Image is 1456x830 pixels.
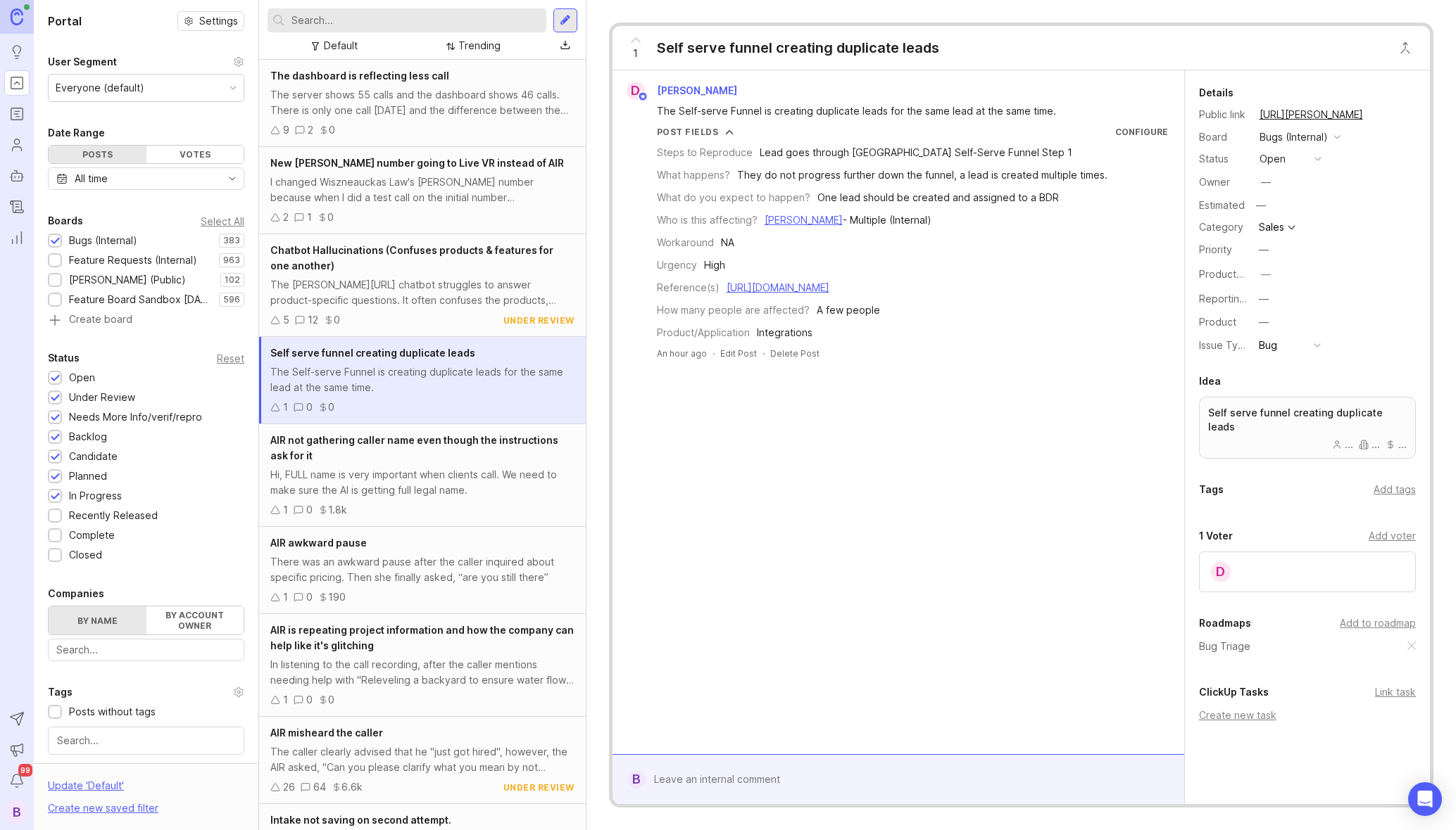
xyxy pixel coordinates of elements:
[1261,174,1271,190] div: —
[69,468,107,484] div: Planned
[221,173,244,184] svg: toggle icon
[48,314,244,327] a: Create board
[1408,782,1442,816] div: Open Intercom Messenger
[1199,129,1248,145] div: Board
[657,38,939,58] div: Self serve funnel creating duplicate leads
[69,449,118,464] div: Candidate
[306,589,313,605] div: 0
[765,212,931,228] div: - Multiple (Internal)
[49,146,146,163] div: Posts
[291,13,541,28] input: Search...
[270,624,574,651] span: AIR is repeating project information and how the company can help like it's glitching
[48,684,73,701] div: Tags
[270,727,383,739] span: AIR misheard the caller
[308,122,313,138] div: 2
[1199,268,1274,280] label: ProductboardID
[1199,316,1236,328] label: Product
[307,210,312,225] div: 1
[1374,482,1416,497] div: Add tags
[341,779,363,795] div: 6.6k
[146,606,244,634] label: By account owner
[757,325,812,340] div: Integrations
[270,157,564,169] span: New [PERSON_NAME] number going to Live VR instead of AIR
[56,80,144,96] div: Everyone (default)
[69,370,95,385] div: Open
[1259,222,1284,232] div: Sales
[283,400,288,415] div: 1
[721,235,734,250] div: NA
[1199,107,1248,122] div: Public link
[225,274,240,286] p: 102
[48,350,80,366] div: Status
[657,84,737,96] span: [PERSON_NAME]
[657,126,719,138] div: Post Fields
[817,190,1059,205] div: One lead should be created and assigned to a BDR
[283,692,288,708] div: 1
[69,253,197,268] div: Feature Requests (Internal)
[770,347,820,359] div: Delete Post
[324,38,358,53] div: Default
[760,145,1072,160] div: Lead goes through [GEOGRAPHIC_DATA] Self-Serve Funnel Step 1
[713,347,715,359] div: ·
[1260,151,1286,167] div: open
[817,302,880,318] div: A few people
[329,122,335,138] div: 0
[306,400,313,415] div: 0
[1359,440,1380,449] div: ...
[69,233,137,248] div: Bugs (Internal)
[223,255,240,266] p: 963
[270,174,575,205] div: I changed Wiszneauckas Law's [PERSON_NAME] number because when I did a test call on the initial n...
[1391,34,1419,62] button: Close button
[618,82,748,100] a: D[PERSON_NAME]
[270,70,449,82] span: The dashboard is reflecting less call
[270,244,553,272] span: Chatbot Hallucinations (Confuses products & features for one another)
[4,706,30,732] button: Send to Autopilot
[69,547,102,563] div: Closed
[1369,528,1416,544] div: Add voter
[328,692,334,708] div: 0
[1199,219,1248,235] div: Category
[48,585,104,602] div: Companies
[283,779,295,795] div: 26
[1386,440,1407,449] div: ...
[259,337,586,424] a: Self serve funnel creating duplicate leadsThe Self-serve Funnel is creating duplicate leads for t...
[69,409,202,425] div: Needs More Info/verif/repro
[1199,684,1269,701] div: ClickUp Tasks
[1199,708,1416,723] div: Create new task
[1340,615,1416,631] div: Add to roadmap
[48,124,105,141] div: Date Range
[69,704,156,720] div: Posts without tags
[283,312,289,328] div: 5
[1199,615,1251,632] div: Roadmaps
[765,214,843,226] a: [PERSON_NAME]
[177,11,244,31] button: Settings
[270,537,367,549] span: AIR awkward pause
[18,764,32,777] span: 99
[657,212,758,228] div: Who is this affecting?
[259,717,586,804] a: AIR misheard the callerThe caller clearly advised that he "just got hired", however, the AIR aske...
[657,347,707,359] span: An hour ago
[1199,200,1245,210] div: Estimated
[223,235,240,246] p: 383
[657,257,697,273] div: Urgency
[503,314,575,326] div: under review
[217,355,244,362] div: Reset
[69,429,107,445] div: Backlog
[270,467,575,498] div: Hi, FULL name is very important when clients call. We need to make sure the AI is getting full le...
[637,91,648,102] img: member badge
[1199,293,1274,305] label: Reporting Team
[1199,243,1232,255] label: Priority
[1261,267,1271,282] div: —
[283,589,288,605] div: 1
[4,799,30,824] div: B
[270,657,575,688] div: In listening to the call recording, after the caller mentions needing help with "Releveling a bac...
[334,312,340,328] div: 0
[1259,291,1269,307] div: —
[1199,528,1233,544] div: 1 Voter
[503,781,575,793] div: under review
[1115,127,1168,137] a: Configure
[4,101,30,127] a: Roadmaps
[633,46,638,61] span: 1
[327,210,334,225] div: 0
